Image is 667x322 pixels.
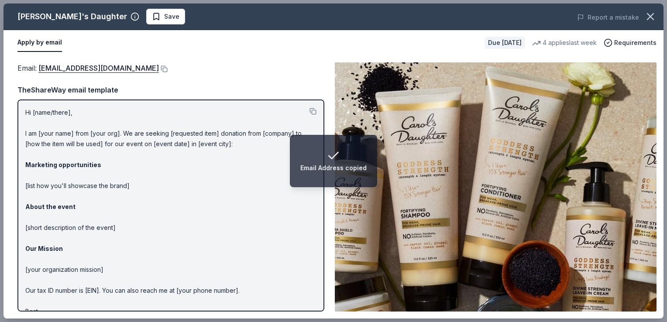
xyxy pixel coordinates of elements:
span: Save [164,11,179,22]
span: Requirements [614,38,657,48]
button: Apply by email [17,34,62,52]
div: Email Address copied [300,163,367,173]
img: Image for Carol's Daughter [335,62,657,312]
div: TheShareWay email template [17,84,324,96]
strong: Our Mission [25,245,63,252]
strong: About the event [25,203,76,210]
div: 4 applies last week [532,38,597,48]
button: Report a mistake [577,12,639,23]
strong: Marketing opportunities [25,161,101,168]
div: Due [DATE] [485,37,525,49]
span: Email : [17,64,159,72]
button: Save [146,9,185,24]
div: [PERSON_NAME]'s Daughter [17,10,127,24]
a: [EMAIL_ADDRESS][DOMAIN_NAME] [38,62,159,74]
button: Requirements [604,38,657,48]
